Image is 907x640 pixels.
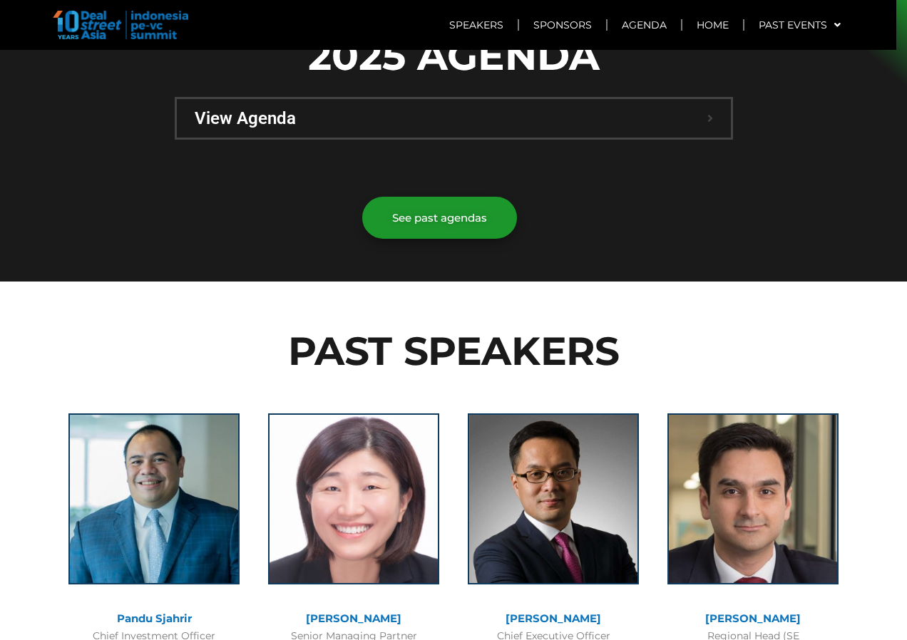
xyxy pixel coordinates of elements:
a: Sponsors [519,9,606,41]
a: Speakers [435,9,518,41]
img: patrick walujo [468,413,639,584]
a: [PERSON_NAME] [306,611,401,625]
a: Home [682,9,743,41]
p: 2025 AGENDA [175,26,733,86]
img: Jenny Lee [268,413,439,584]
span: View Agenda [195,110,707,127]
a: [PERSON_NAME] [705,611,801,625]
a: Agenda [608,9,681,41]
span: See past agendas [392,212,487,223]
img: Pandu Sjahrir [68,413,240,584]
a: See past agendas [362,197,517,239]
a: Past Events [744,9,855,41]
a: [PERSON_NAME] [506,611,601,625]
img: Rohit-Anand [667,413,839,584]
a: Pandu Sjahrir [117,611,192,625]
h2: PAST SPEAKERS [54,331,853,371]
